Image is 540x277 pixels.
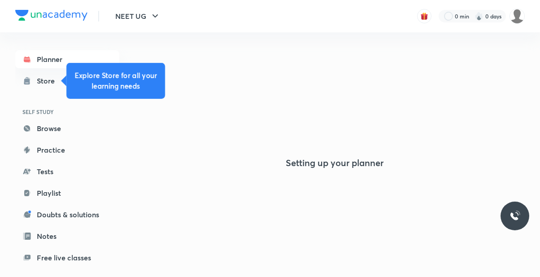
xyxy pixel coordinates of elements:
img: Company Logo [15,10,87,21]
a: Practice [15,141,119,159]
img: ttu [510,211,520,221]
button: avatar [417,9,431,23]
a: Browse [15,119,119,137]
a: Playlist [15,184,119,202]
div: Store [37,75,60,86]
h4: Setting up your planner [286,158,383,168]
a: Notes [15,227,119,245]
h6: SELF STUDY [15,104,119,119]
img: Pooja Kerketta [510,9,525,24]
a: Company Logo [15,10,87,23]
a: Store [15,72,119,90]
h5: Explore Store for all your learning needs [74,70,158,92]
a: Doubts & solutions [15,206,119,224]
img: avatar [420,12,428,20]
a: Tests [15,163,119,180]
img: streak [475,12,483,21]
a: Planner [15,50,119,68]
button: NEET UG [110,7,166,25]
a: Free live classes [15,249,119,267]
